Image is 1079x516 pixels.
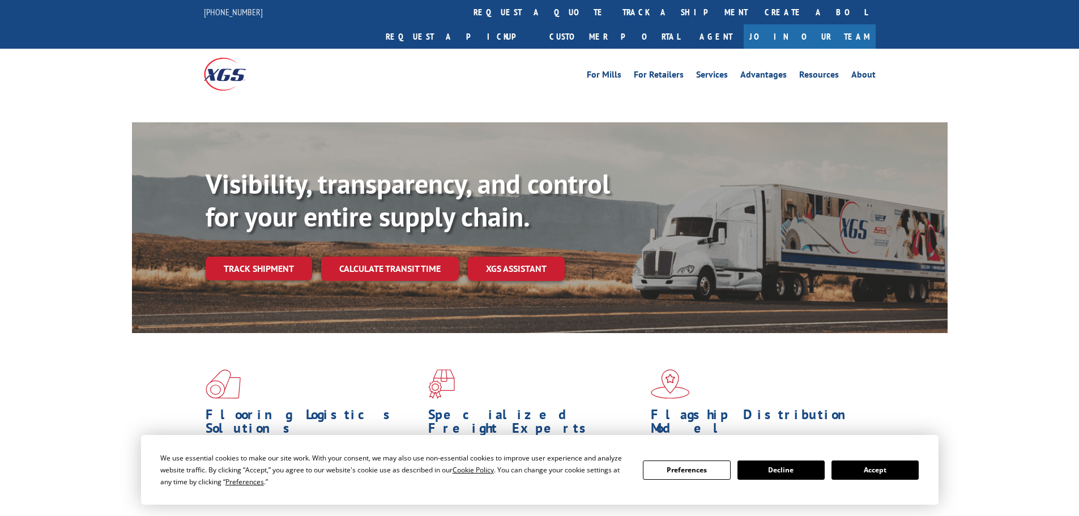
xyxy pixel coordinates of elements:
[541,24,688,49] a: Customer Portal
[468,257,565,281] a: XGS ASSISTANT
[634,70,684,83] a: For Retailers
[651,369,690,399] img: xgs-icon-flagship-distribution-model-red
[737,460,825,480] button: Decline
[744,24,876,49] a: Join Our Team
[428,408,642,441] h1: Specialized Freight Experts
[831,460,919,480] button: Accept
[206,369,241,399] img: xgs-icon-total-supply-chain-intelligence-red
[696,70,728,83] a: Services
[206,257,312,280] a: Track shipment
[587,70,621,83] a: For Mills
[643,460,730,480] button: Preferences
[799,70,839,83] a: Resources
[651,408,865,441] h1: Flagship Distribution Model
[225,477,264,487] span: Preferences
[206,408,420,441] h1: Flooring Logistics Solutions
[851,70,876,83] a: About
[204,6,263,18] a: [PHONE_NUMBER]
[141,435,939,505] div: Cookie Consent Prompt
[688,24,744,49] a: Agent
[206,166,610,234] b: Visibility, transparency, and control for your entire supply chain.
[160,452,629,488] div: We use essential cookies to make our site work. With your consent, we may also use non-essential ...
[377,24,541,49] a: Request a pickup
[428,369,455,399] img: xgs-icon-focused-on-flooring-red
[321,257,459,281] a: Calculate transit time
[453,465,494,475] span: Cookie Policy
[740,70,787,83] a: Advantages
